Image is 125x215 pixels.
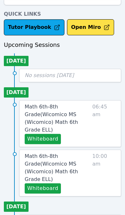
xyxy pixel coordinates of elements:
button: Whiteboard [25,134,61,144]
li: [DATE] [4,202,29,212]
span: Math 6th-8th Grade ( Wicomico MS (Wicomico) Math 6th Grade ELL ) [25,104,78,133]
li: [DATE] [4,87,29,98]
span: 06:45 am [92,103,116,144]
a: Tutor Playbook [4,19,64,35]
button: Open Miro [67,19,114,35]
span: No sessions [DATE] [25,72,74,78]
h3: Upcoming Sessions [4,40,121,49]
span: 10:00 am [92,152,116,193]
li: [DATE] [4,56,29,66]
span: Math 6th-8th Grade ( Wicomico MS (Wicomico) Math 6th Grade ELL ) [25,153,78,182]
a: Math 6th-8th Grade(Wicomico MS (Wicomico) Math 6th Grade ELL) [25,152,90,183]
h4: Quick Links [4,10,121,18]
a: Math 6th-8th Grade(Wicomico MS (Wicomico) Math 6th Grade ELL) [25,103,90,134]
button: Whiteboard [25,183,61,193]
